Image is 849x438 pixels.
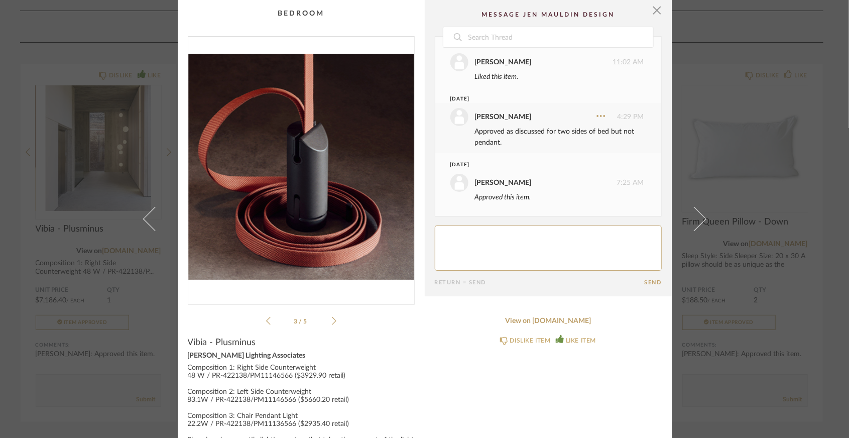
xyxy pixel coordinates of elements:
div: DISLIKE ITEM [510,336,551,346]
span: 3 [294,318,299,324]
div: Approved this item. [475,192,644,203]
span: 5 [303,318,308,324]
div: [PERSON_NAME] [475,57,532,68]
input: Search Thread [467,27,653,47]
div: [PERSON_NAME] [475,177,532,188]
span: / [299,318,303,324]
div: Approved as discussed for two sides of bed but not pendant. [475,126,644,148]
div: [PERSON_NAME] [475,112,532,123]
div: Return = Send [435,279,645,286]
div: 2 [188,37,414,296]
div: LIKE ITEM [566,336,596,346]
img: 5c7ba8bc-33ae-4df2-bc64-43fcfacb5d5a_1000x1000.jpg [188,37,414,296]
div: 4:29 PM [450,108,644,126]
div: [PERSON_NAME] Lighting Associates [188,352,415,360]
div: 7:25 AM [450,174,644,192]
div: 11:02 AM [450,53,644,71]
a: View on [DOMAIN_NAME] [435,317,662,325]
div: [DATE] [450,161,626,169]
button: Send [645,279,662,286]
div: [DATE] [450,95,626,103]
span: Vibia - Plusminus [188,337,256,348]
div: Liked this item. [475,71,644,82]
